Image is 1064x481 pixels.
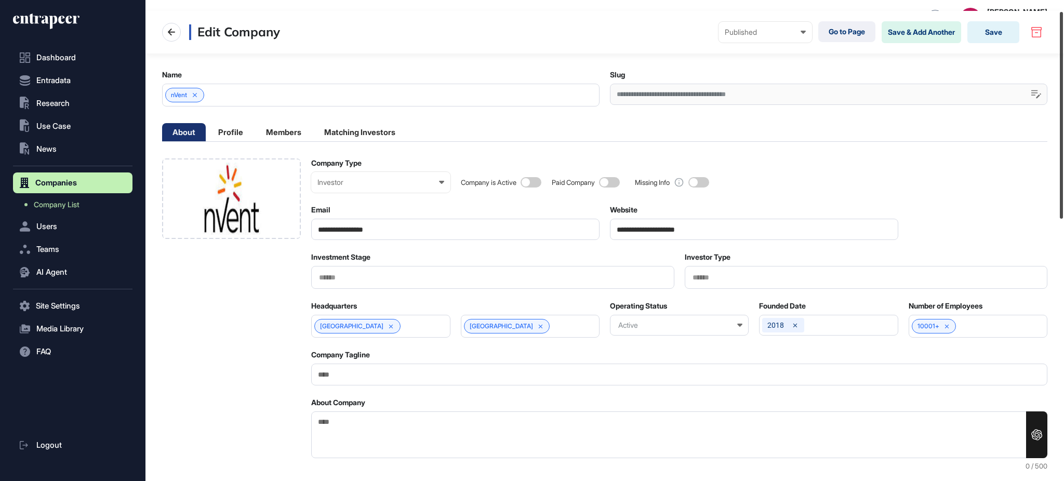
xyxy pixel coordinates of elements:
button: FAQ [13,341,132,362]
span: AI Agent [36,268,67,276]
button: News [13,139,132,159]
span: Entradata [36,76,71,85]
span: Companies [35,179,77,187]
span: [GEOGRAPHIC_DATA] [470,323,533,330]
span: Site Settings [36,302,80,310]
span: Use Case [36,122,71,130]
span: Research [36,99,70,108]
button: Site Settings [13,296,132,316]
span: Dashboard [36,54,76,62]
button: Entradata [13,70,132,91]
div: Published [725,28,806,36]
label: Founded Date [759,302,806,310]
label: Company Type [311,159,362,167]
label: Operating Status [610,302,667,310]
label: About Company [311,398,365,407]
li: Matching Investors [314,123,406,141]
label: Headquarters [311,302,357,310]
span: 2018 [767,321,784,329]
span: nVent [171,91,187,99]
span: [GEOGRAPHIC_DATA] [320,323,383,330]
button: Use Case [13,116,132,137]
li: Profile [208,123,254,141]
button: Companies [13,172,132,193]
span: Users [36,222,57,231]
button: Research [13,93,132,114]
label: Name [162,71,182,79]
button: Users [13,216,132,237]
h3: Edit Company [189,24,280,40]
button: Media Library [13,318,132,339]
a: Go to Page [818,21,875,42]
span: Teams [36,245,59,253]
strong: [PERSON_NAME] [987,8,1047,16]
label: Email [311,206,330,214]
span: Media Library [36,325,84,333]
li: About [162,123,206,141]
div: Company is Active [461,179,516,186]
span: FAQ [36,348,51,356]
li: Members [256,123,312,141]
label: Investor Type [685,253,730,261]
a: Dashboard [13,47,132,68]
div: Investor [317,178,444,186]
label: Company Tagline [311,351,370,359]
span: News [36,145,57,153]
div: Paid Company [552,179,595,186]
label: Number of Employees [909,302,982,310]
a: Company List [18,195,132,214]
div: Company Logo [162,158,301,239]
label: Website [610,206,637,214]
span: Logout [36,441,62,449]
span: Company List [34,201,79,209]
button: Save & Add Another [882,21,961,43]
button: NO [960,8,981,29]
button: AI Agent [13,262,132,283]
label: Investment Stage [311,253,370,261]
div: 0 / 500 [311,462,1047,470]
div: Missing Info [635,179,670,186]
a: Logout [13,435,132,456]
button: Teams [13,239,132,260]
span: 10001+ [917,323,939,330]
button: Save [967,21,1019,43]
label: Slug [610,71,625,79]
